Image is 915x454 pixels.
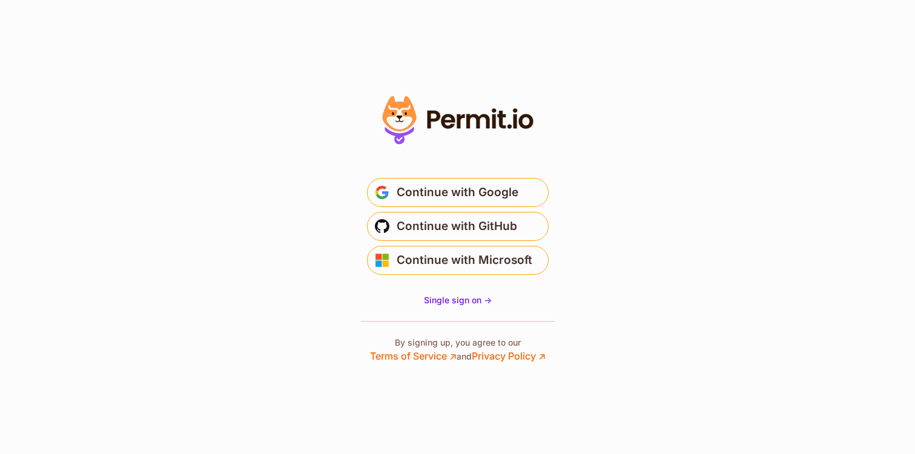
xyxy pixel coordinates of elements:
a: Terms of Service ↗ [370,350,457,362]
button: Continue with Microsoft [367,246,549,275]
span: Continue with Google [397,183,518,202]
p: By signing up, you agree to our and [370,337,546,363]
a: Privacy Policy ↗ [472,350,546,362]
button: Continue with Google [367,178,549,207]
span: Single sign on -> [424,295,492,305]
button: Continue with GitHub [367,212,549,241]
a: Single sign on -> [424,294,492,306]
span: Continue with Microsoft [397,251,532,270]
span: Continue with GitHub [397,217,517,236]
